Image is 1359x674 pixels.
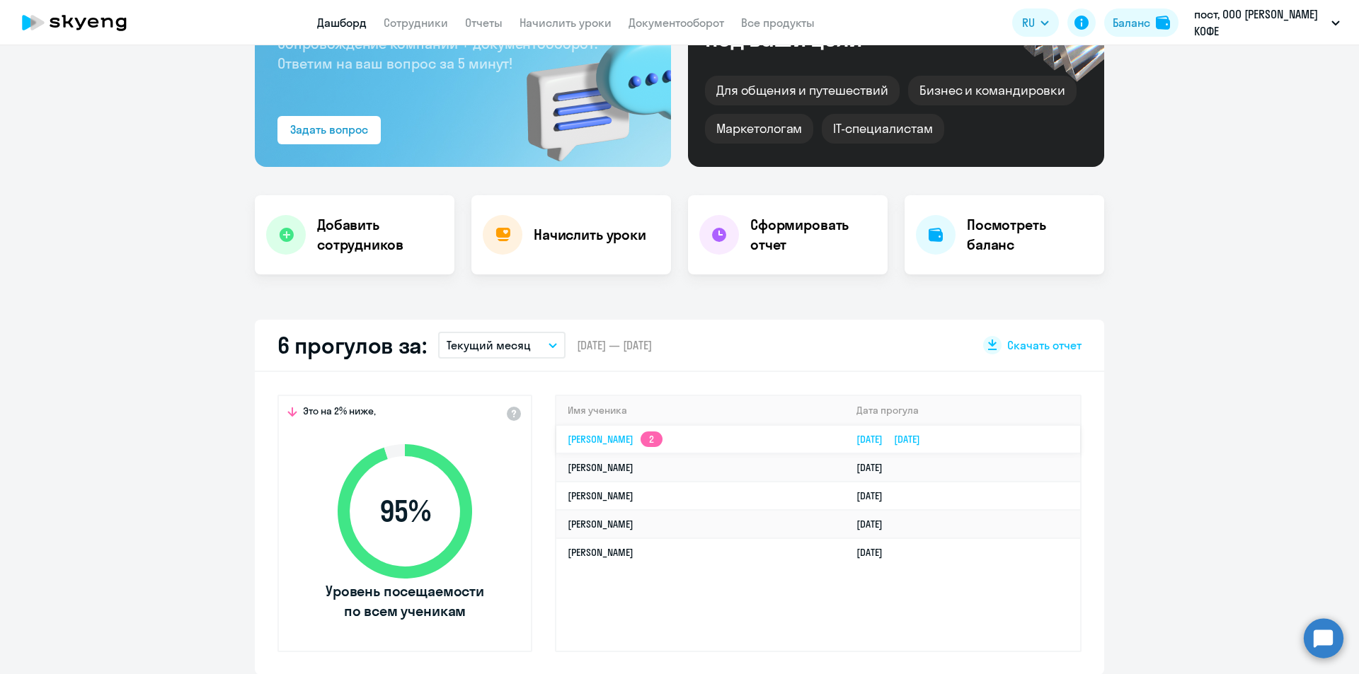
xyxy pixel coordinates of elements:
p: Текущий месяц [447,337,531,354]
a: Сотрудники [384,16,448,30]
div: IT-специалистам [822,114,944,144]
p: пост, ООО [PERSON_NAME] КОФЕ [1194,6,1326,40]
a: Все продукты [741,16,815,30]
button: пост, ООО [PERSON_NAME] КОФЕ [1187,6,1347,40]
h4: Начислить уроки [534,225,646,245]
app-skyeng-badge: 2 [641,431,663,447]
div: Для общения и путешествий [705,76,900,105]
button: Балансbalance [1104,8,1179,37]
span: Уровень посещаемости по всем ученикам [323,581,486,621]
div: Баланс [1113,14,1150,31]
div: Маркетологам [705,114,813,144]
img: balance [1156,16,1170,30]
h2: 6 прогулов за: [277,331,427,359]
th: Имя ученика [556,396,845,425]
a: Начислить уроки [520,16,612,30]
a: Документооборот [629,16,724,30]
a: Отчеты [465,16,503,30]
img: bg-img [506,8,671,167]
a: [PERSON_NAME]2 [568,433,663,446]
span: 95 % [323,494,486,528]
a: [DATE][DATE] [856,433,931,446]
a: [PERSON_NAME] [568,518,633,530]
button: Задать вопрос [277,116,381,144]
a: [PERSON_NAME] [568,489,633,502]
a: [DATE] [856,489,894,502]
a: [PERSON_NAME] [568,546,633,559]
span: Это на 2% ниже, [303,405,376,422]
h4: Посмотреть баланс [967,215,1093,255]
button: Текущий месяц [438,332,566,359]
a: [DATE] [856,518,894,530]
div: Задать вопрос [290,121,368,138]
div: Бизнес и командировки [908,76,1077,105]
a: Дашборд [317,16,367,30]
div: Курсы английского под ваши цели [705,2,947,50]
th: Дата прогула [845,396,1080,425]
h4: Добавить сотрудников [317,215,443,255]
span: [DATE] — [DATE] [577,337,652,353]
a: [DATE] [856,461,894,474]
button: RU [1012,8,1059,37]
a: [DATE] [856,546,894,559]
a: [PERSON_NAME] [568,461,633,474]
span: Скачать отчет [1007,337,1082,353]
h4: Сформировать отчет [750,215,876,255]
span: RU [1022,14,1035,31]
